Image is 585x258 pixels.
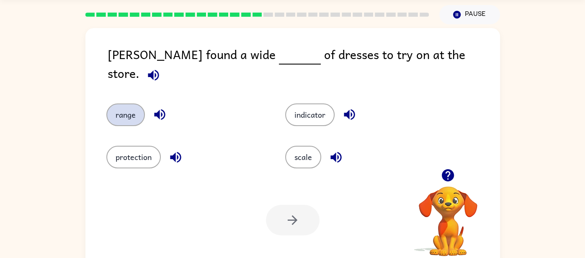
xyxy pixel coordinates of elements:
[406,173,490,257] video: Your browser must support playing .mp4 files to use Literably. Please try using another browser.
[439,5,500,24] button: Pause
[285,146,321,168] button: scale
[106,146,161,168] button: protection
[108,45,500,87] div: [PERSON_NAME] found a wide of dresses to try on at the store.
[106,103,145,126] button: range
[285,103,335,126] button: indicator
